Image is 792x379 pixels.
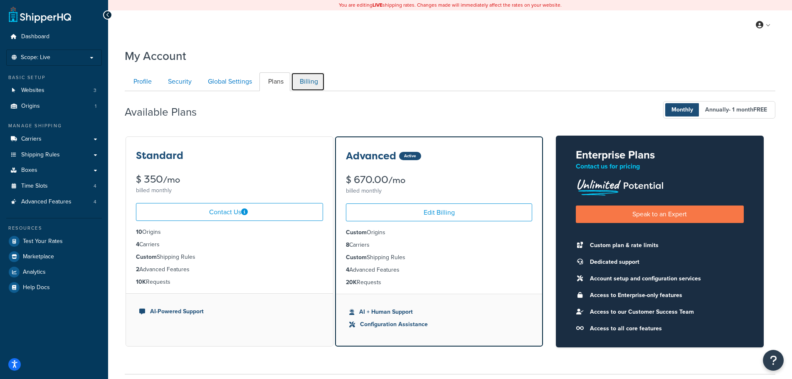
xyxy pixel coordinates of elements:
li: Account setup and configuration services [586,273,701,285]
span: 4 [94,183,96,190]
p: Contact us for pricing [576,161,744,172]
span: Analytics [23,269,46,276]
span: Help Docs [23,284,50,291]
span: Monthly [665,103,699,116]
li: Carriers [136,240,323,249]
span: Carriers [21,136,42,143]
a: Marketplace [6,249,102,264]
a: Plans [259,72,290,91]
li: Custom plan & rate limits [586,240,701,251]
li: Shipping Rules [346,253,532,262]
a: Analytics [6,265,102,280]
a: Help Docs [6,280,102,295]
div: Active [399,152,421,160]
a: Time Slots 4 [6,178,102,194]
li: Requests [136,277,323,287]
li: Advanced Features [6,194,102,210]
li: Access to all core features [586,323,701,334]
h1: My Account [125,48,186,64]
h3: Advanced [346,151,396,161]
strong: 8 [346,240,349,249]
span: Shipping Rules [21,151,60,159]
div: billed monthly [136,185,323,196]
strong: 4 [346,265,349,274]
span: Marketplace [23,253,54,260]
li: Dedicated support [586,256,701,268]
a: Carriers [6,131,102,147]
div: Resources [6,225,102,232]
a: Advanced Features 4 [6,194,102,210]
span: Websites [21,87,44,94]
span: 3 [94,87,96,94]
span: Boxes [21,167,37,174]
li: Carriers [346,240,532,250]
a: Dashboard [6,29,102,45]
strong: 2 [136,265,139,274]
span: Dashboard [21,33,49,40]
div: $ 350 [136,174,323,185]
span: Advanced Features [21,198,72,206]
strong: Custom [346,228,367,237]
a: Global Settings [199,72,259,91]
strong: 20K [346,278,357,287]
li: AI + Human Support [349,307,529,317]
div: Manage Shipping [6,122,102,129]
h2: Enterprise Plans [576,149,744,161]
li: Origins [6,99,102,114]
a: ShipperHQ Home [9,6,71,23]
span: Test Your Rates [23,238,63,245]
div: $ 670.00 [346,175,532,185]
span: Time Slots [21,183,48,190]
a: Edit Billing [346,203,532,221]
strong: Custom [346,253,367,262]
a: Shipping Rules [6,147,102,163]
strong: 10 [136,228,142,236]
span: 1 [95,103,96,110]
a: Websites 3 [6,83,102,98]
img: Unlimited Potential [576,176,664,196]
a: Speak to an Expert [576,206,744,223]
li: Advanced Features [136,265,323,274]
button: Open Resource Center [763,350,784,371]
span: Annually [699,103,773,116]
a: Profile [125,72,158,91]
strong: 10K [136,277,146,286]
li: Access to our Customer Success Team [586,306,701,318]
a: Security [159,72,198,91]
small: /mo [163,174,180,186]
li: Configuration Assistance [349,320,529,329]
strong: 4 [136,240,139,249]
div: billed monthly [346,185,532,197]
div: Basic Setup [6,74,102,81]
h3: Standard [136,150,183,161]
span: - 1 month [729,105,767,114]
li: Advanced Features [346,265,532,275]
b: LIVE [373,1,382,9]
a: Billing [291,72,325,91]
span: Origins [21,103,40,110]
h2: Available Plans [125,106,209,118]
li: AI-Powered Support [139,307,320,316]
small: /mo [388,174,405,186]
li: Websites [6,83,102,98]
li: Requests [346,278,532,287]
a: Boxes [6,163,102,178]
span: Scope: Live [21,54,50,61]
li: Time Slots [6,178,102,194]
span: 4 [94,198,96,206]
li: Access to Enterprise-only features [586,290,701,301]
li: Origins [346,228,532,237]
li: Origins [136,228,323,237]
button: Monthly Annually- 1 monthFREE [663,101,775,119]
a: Origins 1 [6,99,102,114]
a: Test Your Rates [6,234,102,249]
b: FREE [753,105,767,114]
strong: Custom [136,253,157,261]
